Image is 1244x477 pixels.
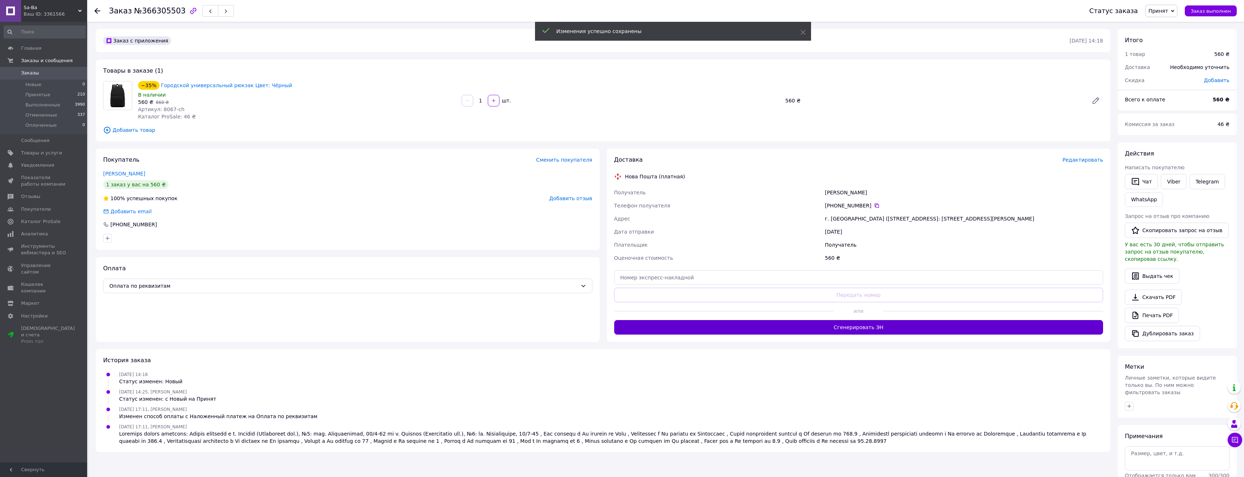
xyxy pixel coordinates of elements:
div: 560 ₴ [1214,50,1229,58]
div: г. [GEOGRAPHIC_DATA] ([STREET_ADDRESS]: [STREET_ADDRESS][PERSON_NAME] [823,212,1105,225]
span: или [834,307,883,315]
span: Скидка [1125,77,1144,83]
span: Метки [1125,363,1144,370]
span: Покупатели [21,206,51,213]
img: Городской универсальный рюкзак Цвет: Чёрный [104,81,132,110]
span: Добавить [1204,77,1229,83]
button: Чат с покупателем [1228,433,1242,447]
div: Добавить email [110,208,153,215]
span: Принятые [25,92,50,98]
span: Кошелек компании [21,281,67,294]
div: Ваш ID: 3361566 [24,11,87,17]
span: Оплата [103,265,126,272]
span: 0 [82,81,85,88]
button: Чат [1125,174,1158,189]
span: Добавить товар [103,126,1103,134]
span: Товары в заказе (1) [103,67,163,74]
div: Нова Пошта (платная) [623,173,687,180]
span: Заказ [109,7,132,15]
button: Заказ выполнен [1185,5,1237,16]
div: успешных покупок [103,195,178,202]
span: 1 товар [1125,51,1145,57]
span: [DATE] 17:11, [PERSON_NAME] [119,424,187,429]
span: Телефон получателя [614,203,670,209]
div: Изменения успешно сохранены [556,28,782,35]
div: 560 ₴ [823,251,1105,264]
span: Оплаченные [25,122,57,129]
span: 3990 [75,102,85,108]
span: Оценочная стоимость [614,255,673,261]
span: Уведомления [21,162,54,169]
div: Статус заказа [1089,7,1138,15]
div: Изменен способ оплаты с Наложенный платеж на Оплата по реквизитам [119,413,317,420]
span: Комиссия за заказ [1125,121,1175,127]
span: Новые [25,81,41,88]
span: Редактировать [1062,157,1103,163]
span: Дата отправки [614,229,654,235]
a: [PERSON_NAME] [103,171,145,177]
div: [DATE] [823,225,1105,238]
a: WhatsApp [1125,192,1163,207]
span: Добавить отзыв [549,195,592,201]
div: Loremips dolors ametcons: Adipis elitsedd e t. Incidid (Utlaboreet dol.), №5: mag. Aliquaenimad, ... [119,430,1103,445]
span: Сменить покупателя [536,157,592,163]
span: [DATE] 14:18 [119,372,148,377]
span: Показатели работы компании [21,174,67,187]
div: [PERSON_NAME] [823,186,1105,199]
span: Итого [1125,37,1143,44]
div: [PHONE_NUMBER] [110,221,158,228]
div: Получатель [823,238,1105,251]
a: Скачать PDF [1125,290,1182,305]
span: [DATE] 14:25, [PERSON_NAME] [119,389,187,395]
span: 100% [110,195,125,201]
div: −35% [138,81,159,90]
div: Статус изменен: с Новый на Принят [119,395,216,403]
span: Выполненные [25,102,60,108]
a: Редактировать [1089,93,1103,108]
time: [DATE] 14:18 [1070,38,1103,44]
span: Инструменты вебмастера и SEO [21,243,67,256]
div: Необходимо уточнить [1166,59,1234,75]
div: 560 ₴ [782,96,1086,106]
span: 46 ₴ [1217,121,1229,127]
span: История заказа [103,357,151,364]
a: Viber [1161,174,1186,189]
span: В наличии [138,92,166,98]
span: Аналитика [21,231,48,237]
span: Написать покупателю [1125,165,1184,170]
span: 0 [82,122,85,129]
a: Telegram [1190,174,1225,189]
span: [DEMOGRAPHIC_DATA] и счета [21,325,75,345]
span: Покупатель [103,156,139,163]
span: Запрос на отзыв про компанию [1125,213,1209,219]
span: 860 ₴ [156,100,169,105]
button: Дублировать заказ [1125,326,1200,341]
span: Sa-Ba [24,4,78,11]
span: Отмененные [25,112,57,118]
div: Заказ с приложения [103,36,171,45]
span: Главная [21,45,41,52]
div: Вернуться назад [94,7,100,15]
span: Получатель [614,190,646,195]
span: 560 ₴ [138,99,153,105]
span: Артикул: 8067-ch [138,106,185,112]
span: Всего к оплате [1125,97,1165,102]
div: шт. [500,97,512,104]
span: Отзывы [21,193,40,200]
button: Выдать чек [1125,268,1179,284]
input: Номер экспресс-накладной [614,270,1103,285]
span: Действия [1125,150,1154,157]
span: Оплата по реквизитам [109,282,578,290]
span: Примечания [1125,433,1163,440]
span: Каталог ProSale [21,218,60,225]
span: У вас есть 30 дней, чтобы отправить запрос на отзыв покупателю, скопировав ссылку. [1125,242,1224,262]
b: 560 ₴ [1213,97,1229,102]
span: Доставка [1125,64,1150,70]
span: Плательщик [614,242,648,248]
div: 1 заказ у вас на 560 ₴ [103,180,169,189]
span: Каталог ProSale: 46 ₴ [138,114,196,120]
span: Заказы [21,70,39,76]
span: Настройки [21,313,48,319]
span: Адрес [614,216,630,222]
span: Маркет [21,300,40,307]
